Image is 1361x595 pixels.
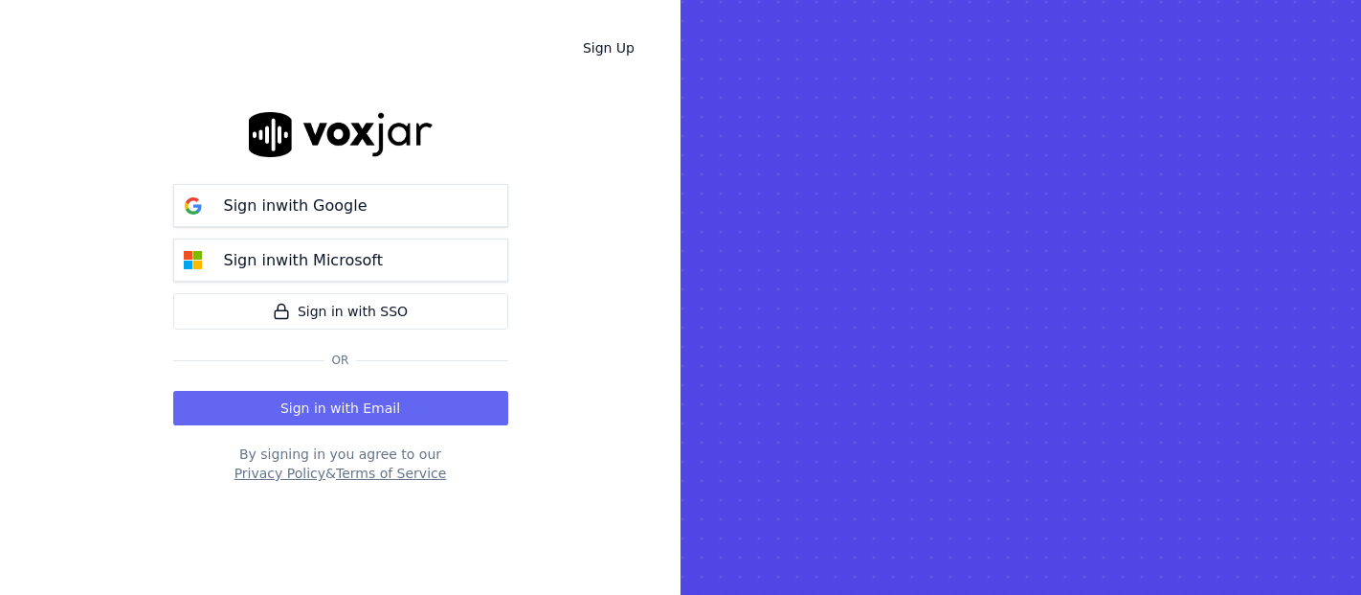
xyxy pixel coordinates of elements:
[173,445,508,483] div: By signing in you agree to our &
[173,184,508,227] button: Sign inwith Google
[234,464,325,483] button: Privacy Policy
[173,293,508,330] a: Sign in with SSO
[324,353,357,368] span: Or
[173,239,508,282] button: Sign inwith Microsoft
[174,241,212,280] img: microsoft Sign in button
[173,391,508,425] button: Sign in with Email
[336,464,446,483] button: Terms of Service
[249,112,433,157] img: logo
[224,249,383,272] p: Sign in with Microsoft
[174,187,212,225] img: google Sign in button
[224,195,368,217] p: Sign in with Google
[568,31,650,65] a: Sign Up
